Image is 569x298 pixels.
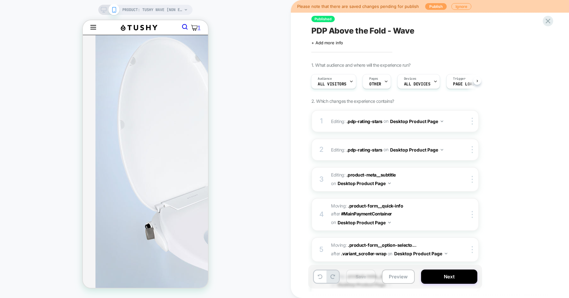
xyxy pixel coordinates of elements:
[341,251,387,256] span: .variant_scroller-wrap
[122,5,182,15] span: PRODUCT: TUSHY Wave [non electric bidet]
[404,82,430,86] span: ALL DEVICES
[318,115,325,127] div: 1
[383,146,388,153] span: on
[318,143,325,156] div: 2
[318,82,346,86] span: All Visitors
[331,218,336,226] span: on
[348,203,403,208] span: .product-form__quick-info
[404,77,416,81] span: Devices
[390,145,443,154] button: Desktop Product Page
[83,20,208,288] iframe: To enrich screen reader interactions, please activate Accessibility in Grammarly extension settings
[388,183,391,184] img: down arrow
[382,270,415,284] button: Preview
[441,121,443,122] img: down arrow
[369,82,381,86] span: OTHER
[341,211,392,216] span: #MainPaymentContainer
[472,176,473,183] img: close
[390,117,443,126] button: Desktop Product Page
[425,3,447,10] button: Publish
[338,218,391,227] button: Desktop Product Page
[331,179,336,187] span: on
[318,243,325,256] div: 5
[318,77,332,81] span: Audience
[394,249,447,258] button: Desktop Product Page
[388,250,392,258] span: on
[472,118,473,125] img: close
[331,251,340,256] span: after
[311,40,343,45] span: + Add more info
[318,208,325,221] div: 4
[346,118,382,124] span: .pdp-rating-stars
[311,98,394,104] span: 2. Which changes the experience contains?
[421,270,477,284] button: Next
[331,117,451,126] span: Editing :
[369,77,378,81] span: Pages
[331,171,451,188] span: Editing :
[311,16,335,22] span: Published
[311,62,410,68] span: 1. What audience and where will the experience run?
[331,202,451,227] span: Moving:
[311,26,414,35] span: PDP Above the Fold - Wave
[331,241,451,258] span: Moving:
[318,173,325,186] div: 3
[451,3,471,10] button: Ignore
[472,146,473,153] img: close
[388,222,391,223] img: down arrow
[331,211,340,216] span: after
[346,147,382,152] span: .pdp-rating-stars
[472,211,473,218] img: close
[348,242,416,248] span: .product-form__option-selecto...
[441,149,443,151] img: down arrow
[453,82,474,86] span: Page Load
[346,270,376,284] button: Save
[453,77,465,81] span: Trigger
[472,246,473,253] img: close
[346,172,396,177] span: .product-meta__subtitle
[331,145,451,154] span: Editing :
[445,253,447,254] img: down arrow
[383,117,388,125] span: on
[338,179,391,188] button: Desktop Product Page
